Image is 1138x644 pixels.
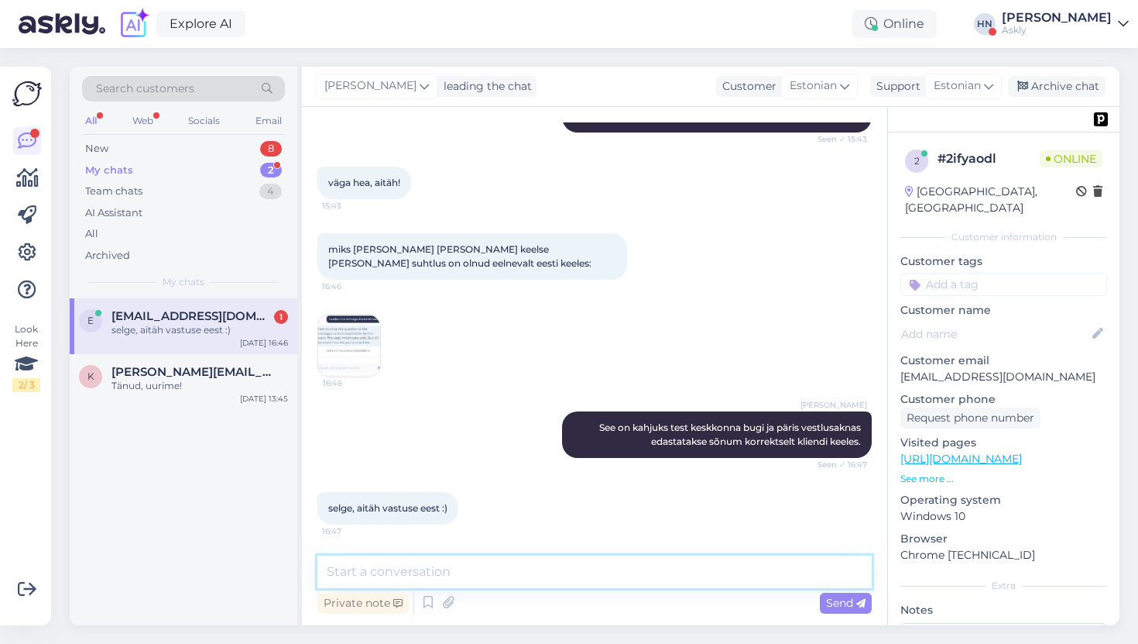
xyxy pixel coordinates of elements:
p: Customer phone [900,391,1107,408]
span: Send [826,596,865,610]
span: e [87,315,94,326]
p: Chrome [TECHNICAL_ID] [900,547,1107,563]
span: Online [1040,150,1102,167]
div: New [85,141,108,157]
div: Customer [716,78,776,95]
div: 4 [259,184,282,199]
div: Customer information [900,230,1107,244]
p: Visited pages [900,435,1107,451]
div: Email [252,111,285,131]
div: Extra [900,579,1107,593]
div: [DATE] 13:45 [240,393,288,405]
input: Add a tag [900,273,1107,296]
p: Customer name [900,302,1107,319]
div: 2 [260,163,282,178]
input: Add name [901,325,1089,343]
span: 16:46 [322,281,380,292]
span: kristiina.laur@eestiloto.ee [111,365,273,379]
img: Askly Logo [12,79,42,108]
div: Askly [1002,24,1112,36]
p: See more ... [900,472,1107,486]
div: 8 [260,141,282,157]
div: [GEOGRAPHIC_DATA], [GEOGRAPHIC_DATA] [905,184,1076,216]
span: Seen ✓ 15:43 [809,133,867,145]
div: All [82,111,100,131]
p: Windows 10 [900,508,1107,525]
span: My chats [163,275,204,289]
div: Team chats [85,184,142,199]
p: Browser [900,531,1107,547]
img: explore-ai [118,8,150,40]
div: 2 / 3 [12,378,40,392]
div: leading the chat [437,78,532,95]
div: My chats [85,163,133,178]
span: [PERSON_NAME] [324,77,416,95]
p: Customer tags [900,253,1107,270]
span: See on kahjuks test keskkonna bugi ja päris vestlusaknas edastatakse sõnum korrektselt kliendi ke... [599,422,863,447]
div: selge, aitäh vastuse eest :) [111,323,288,337]
span: Seen ✓ 16:47 [809,459,867,470]
img: pd [1094,112,1108,126]
div: Look Here [12,322,40,392]
p: Customer email [900,353,1107,369]
div: AI Assistant [85,205,142,221]
div: Request phone number [900,408,1040,429]
span: 15:43 [322,200,380,212]
span: k [87,370,94,382]
span: selge, aitäh vastuse eest :) [328,502,447,514]
img: Attachment [318,315,380,377]
p: [EMAIL_ADDRESS][DOMAIN_NAME] [900,369,1107,385]
div: Private note [317,593,409,614]
div: [PERSON_NAME] [1002,12,1112,24]
div: Support [870,78,920,95]
div: [DATE] 16:46 [240,337,288,349]
div: Tänud, uurime! [111,379,288,393]
p: Operating system [900,492,1107,508]
div: Online [852,10,937,38]
span: Search customers [96,81,194,97]
div: # 2ifyaodl [937,150,1040,168]
p: Notes [900,602,1107,618]
a: [PERSON_NAME]Askly [1002,12,1129,36]
div: 1 [274,310,288,324]
div: Socials [185,111,223,131]
span: miks [PERSON_NAME] [PERSON_NAME] keelse [PERSON_NAME] suhtlus on olnud eelnevalt eesti keeles: [328,243,591,269]
span: 16:47 [322,525,380,537]
span: ene.nuut@confido.ee [111,309,273,323]
span: Estonian [790,77,837,95]
div: HN [974,13,996,35]
div: Web [129,111,156,131]
span: väga hea, aitäh! [328,177,400,188]
div: Archived [85,248,130,263]
div: All [85,226,98,242]
span: 16:46 [323,377,381,389]
span: 2 [914,155,920,167]
a: Explore AI [156,11,245,37]
div: Archive chat [1008,76,1105,97]
span: Estonian [934,77,981,95]
span: [PERSON_NAME] [800,399,867,411]
a: [URL][DOMAIN_NAME] [900,452,1022,466]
